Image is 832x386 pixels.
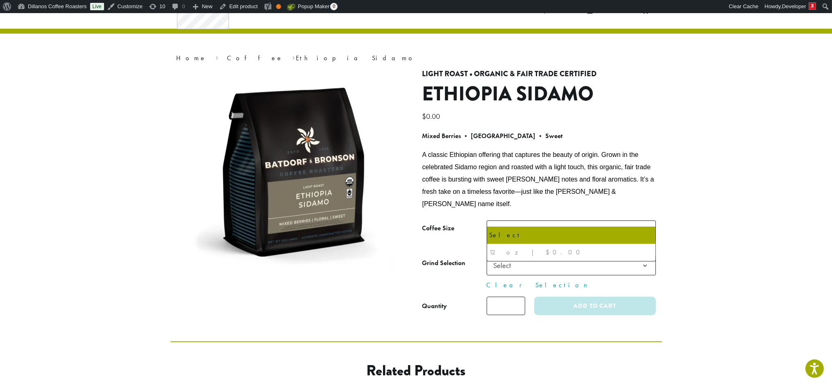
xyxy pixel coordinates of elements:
[227,54,283,62] a: Coffee
[490,246,653,259] div: 12 oz | $0.00
[276,4,281,9] div: OK
[422,132,563,140] b: Mixed Berries • [GEOGRAPHIC_DATA] • Sweet
[422,82,656,106] h1: Ethiopia Sidamo
[534,297,655,315] button: Add to cart
[782,3,806,9] span: Developer
[422,151,654,207] span: A classic Ethiopian offering that captures the beauty of origin. Grown in the celebrated Sidamo r...
[487,280,656,290] a: Clear Selection
[487,227,655,244] li: Select
[422,111,426,121] span: $
[422,301,447,311] div: Quantity
[422,257,487,269] label: Grind Selection
[292,50,295,63] span: ›
[236,362,596,379] h2: Related products
[487,297,525,315] input: Product quantity
[487,220,656,241] span: Select
[90,3,104,10] a: Live
[487,255,656,275] span: Select
[177,54,207,62] a: Home
[490,223,519,238] span: Select
[422,111,442,121] bdi: 0.00
[177,53,656,63] nav: Breadcrumb
[422,70,656,79] h4: Light Roast • Organic & Fair Trade Certified
[490,257,519,273] span: Select
[215,50,218,63] span: ›
[422,223,487,234] label: Coffee Size
[330,3,338,10] span: 0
